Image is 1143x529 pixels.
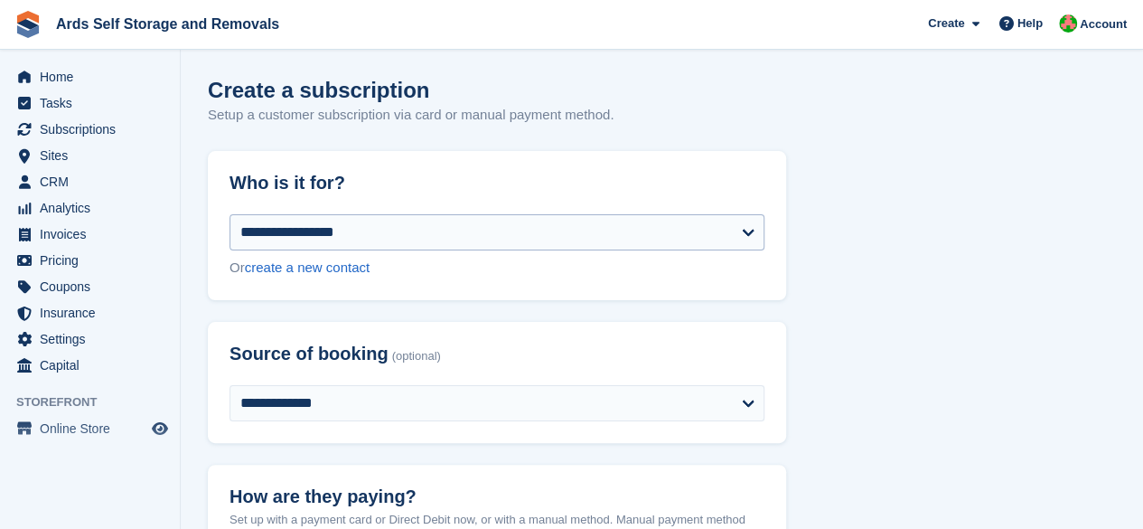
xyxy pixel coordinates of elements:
[1059,14,1077,33] img: Ethan McFerran
[9,416,171,441] a: menu
[9,117,171,142] a: menu
[230,173,764,194] h2: Who is it for?
[9,64,171,90] a: menu
[40,64,148,90] span: Home
[40,326,148,352] span: Settings
[9,326,171,352] a: menu
[49,9,286,39] a: Ards Self Storage and Removals
[9,274,171,299] a: menu
[1017,14,1043,33] span: Help
[392,350,441,364] span: (optional)
[230,486,764,507] h2: How are they paying?
[149,418,171,439] a: Preview store
[230,344,389,364] span: Source of booking
[40,274,148,299] span: Coupons
[40,90,148,116] span: Tasks
[928,14,964,33] span: Create
[1080,15,1127,33] span: Account
[9,300,171,326] a: menu
[9,143,171,168] a: menu
[9,353,171,378] a: menu
[40,169,148,194] span: CRM
[40,117,148,142] span: Subscriptions
[40,143,148,168] span: Sites
[9,248,171,273] a: menu
[208,78,429,102] h1: Create a subscription
[40,195,148,221] span: Analytics
[40,353,148,378] span: Capital
[14,11,42,38] img: stora-icon-8386f47178a22dfd0bd8f6a31ec36ba5ce8667c1dd55bd0f319d3a0aa187defe.svg
[245,260,370,275] a: create a new contact
[208,105,614,126] p: Setup a customer subscription via card or manual payment method.
[9,195,171,221] a: menu
[230,258,764,279] div: Or
[40,222,148,247] span: Invoices
[16,393,180,411] span: Storefront
[9,90,171,116] a: menu
[9,169,171,194] a: menu
[9,222,171,247] a: menu
[40,248,148,273] span: Pricing
[40,416,148,441] span: Online Store
[40,300,148,326] span: Insurance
